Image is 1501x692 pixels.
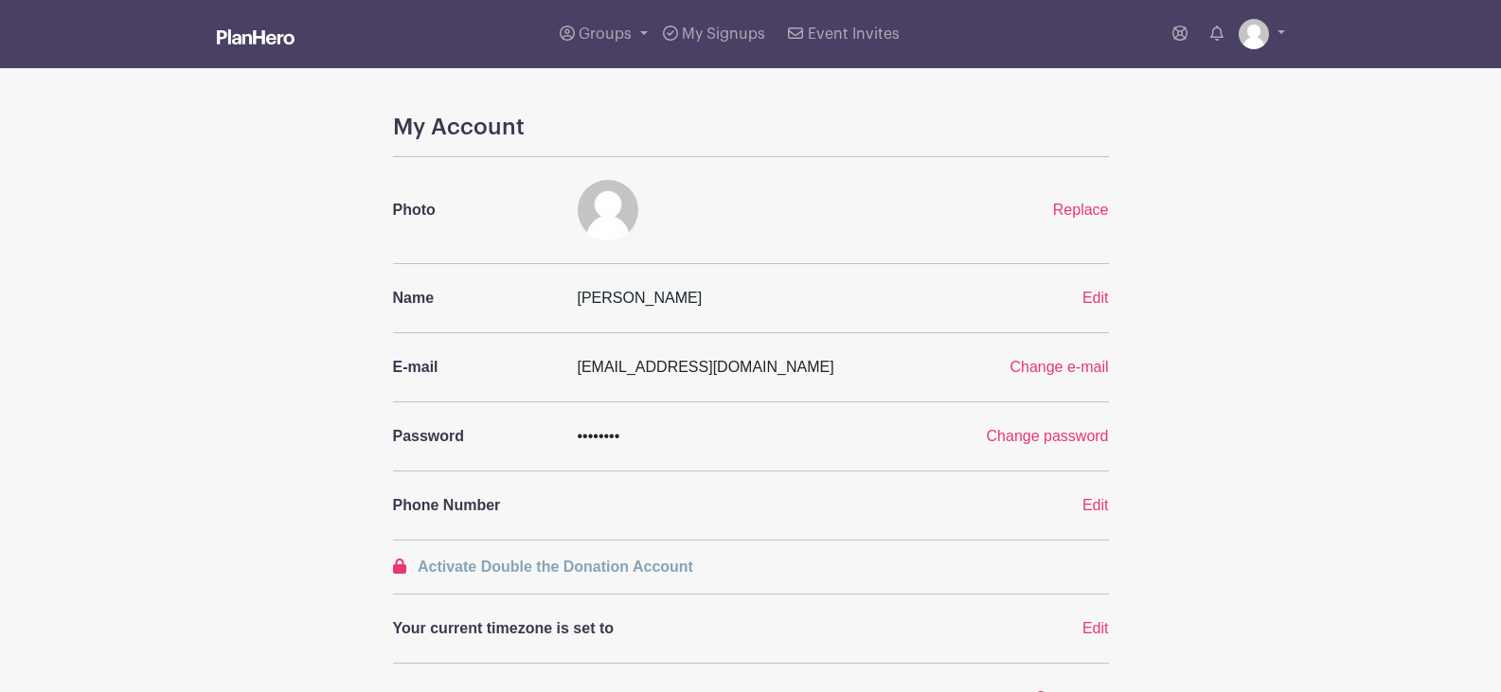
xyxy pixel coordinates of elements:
p: Phone Number [393,494,555,517]
img: default-ce2991bfa6775e67f084385cd625a349d9dcbb7a52a09fb2fda1e96e2d18dcdb.png [578,180,638,240]
img: logo_white-6c42ec7e38ccf1d336a20a19083b03d10ae64f83f12c07503d8b9e83406b4c7d.svg [217,29,295,44]
p: Your current timezone is set to [393,617,986,640]
p: E-mail [393,356,555,379]
a: Edit [1082,620,1109,636]
div: [PERSON_NAME] [566,287,997,310]
span: •••••••• [578,428,620,444]
a: Change password [987,428,1109,444]
img: default-ce2991bfa6775e67f084385cd625a349d9dcbb7a52a09fb2fda1e96e2d18dcdb.png [1239,19,1269,49]
div: [EMAIL_ADDRESS][DOMAIN_NAME] [566,356,936,379]
span: Event Invites [808,27,900,42]
a: Replace [1053,202,1109,218]
p: Password [393,425,555,448]
a: Edit [1082,497,1109,513]
p: Photo [393,199,555,222]
a: Change e-mail [1010,359,1108,375]
span: Activate Double the Donation Account [418,559,693,575]
a: Edit [1082,290,1109,306]
p: Name [393,287,555,310]
span: Groups [579,27,632,42]
h4: My Account [393,114,1109,141]
span: My Signups [682,27,765,42]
